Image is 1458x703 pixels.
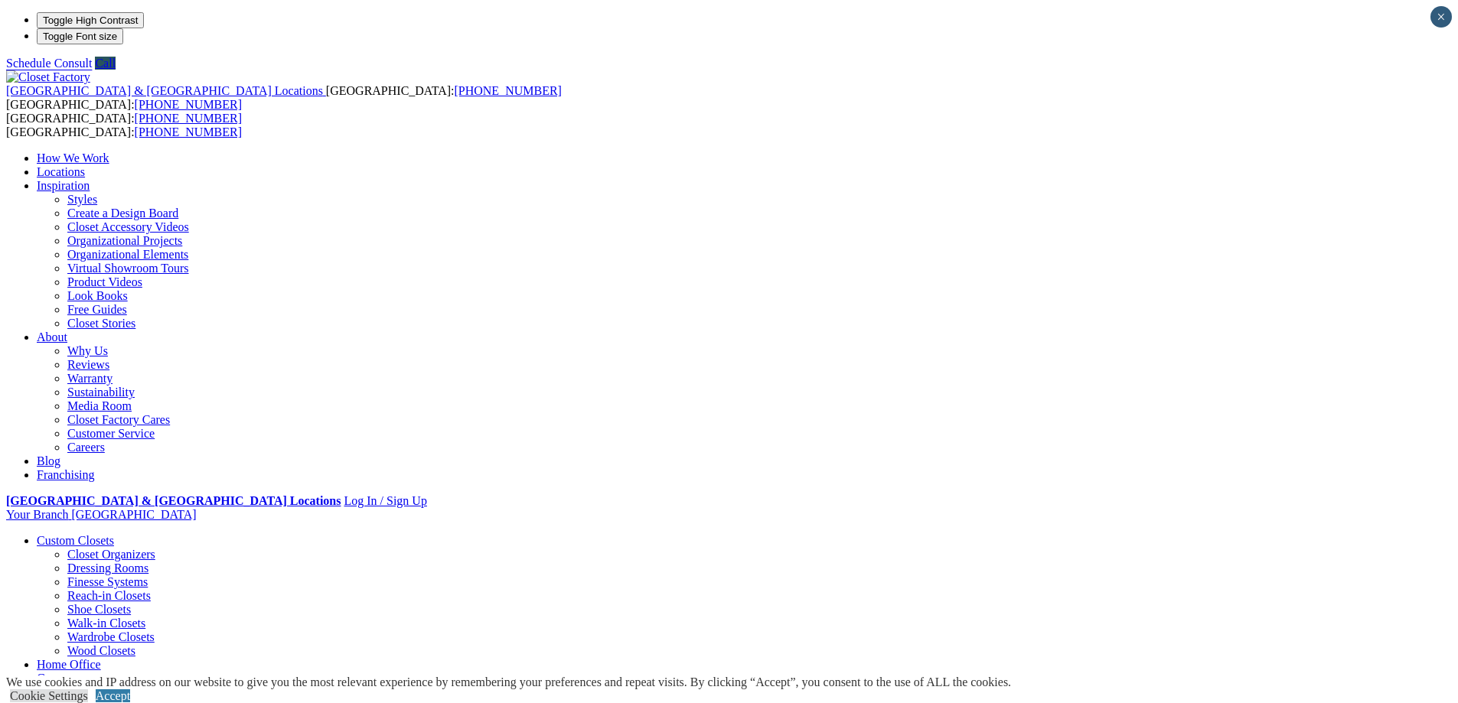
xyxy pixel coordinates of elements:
[67,427,155,440] a: Customer Service
[37,12,144,28] button: Toggle High Contrast
[67,561,148,574] a: Dressing Rooms
[37,454,60,467] a: Blog
[6,675,1011,689] div: We use cookies and IP address on our website to give you the most relevant experience by remember...
[67,630,155,643] a: Wardrobe Closets
[6,57,92,70] a: Schedule Consult
[135,112,242,125] a: [PHONE_NUMBER]
[6,84,326,97] a: [GEOGRAPHIC_DATA] & [GEOGRAPHIC_DATA] Locations
[67,275,142,288] a: Product Videos
[37,468,95,481] a: Franchising
[6,494,341,507] a: [GEOGRAPHIC_DATA] & [GEOGRAPHIC_DATA] Locations
[6,508,197,521] a: Your Branch [GEOGRAPHIC_DATA]
[67,413,170,426] a: Closet Factory Cares
[6,508,68,521] span: Your Branch
[454,84,561,97] a: [PHONE_NUMBER]
[6,70,90,84] img: Closet Factory
[43,15,138,26] span: Toggle High Contrast
[67,548,155,561] a: Closet Organizers
[37,165,85,178] a: Locations
[67,317,135,330] a: Closet Stories
[67,617,145,630] a: Walk-in Closets
[6,84,562,111] span: [GEOGRAPHIC_DATA]: [GEOGRAPHIC_DATA]:
[37,28,123,44] button: Toggle Font size
[37,658,101,671] a: Home Office
[67,248,188,261] a: Organizational Elements
[67,644,135,657] a: Wood Closets
[67,193,97,206] a: Styles
[67,220,189,233] a: Closet Accessory Videos
[43,31,117,42] span: Toggle Font size
[67,372,113,385] a: Warranty
[95,57,116,70] a: Call
[71,508,196,521] span: [GEOGRAPHIC_DATA]
[37,534,114,547] a: Custom Closets
[344,494,426,507] a: Log In / Sign Up
[67,234,182,247] a: Organizational Projects
[67,344,108,357] a: Why Us
[67,289,128,302] a: Look Books
[37,179,90,192] a: Inspiration
[67,207,178,220] a: Create a Design Board
[67,575,148,588] a: Finesse Systems
[67,262,189,275] a: Virtual Showroom Tours
[67,358,109,371] a: Reviews
[10,689,88,702] a: Cookie Settings
[37,330,67,343] a: About
[135,98,242,111] a: [PHONE_NUMBER]
[1430,6,1452,28] button: Close
[67,441,105,454] a: Careers
[37,672,72,685] a: Garage
[6,84,323,97] span: [GEOGRAPHIC_DATA] & [GEOGRAPHIC_DATA] Locations
[67,399,132,412] a: Media Room
[67,603,131,616] a: Shoe Closets
[96,689,130,702] a: Accept
[67,386,135,399] a: Sustainability
[67,589,151,602] a: Reach-in Closets
[6,112,242,138] span: [GEOGRAPHIC_DATA]: [GEOGRAPHIC_DATA]:
[67,303,127,316] a: Free Guides
[135,125,242,138] a: [PHONE_NUMBER]
[37,151,109,164] a: How We Work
